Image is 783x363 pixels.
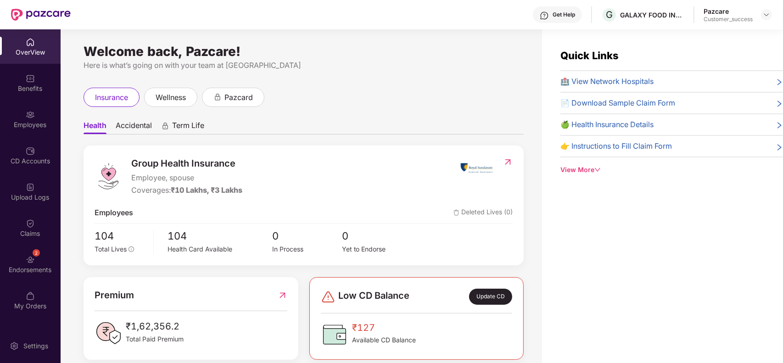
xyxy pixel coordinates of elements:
span: right [776,121,783,130]
img: svg+xml;base64,PHN2ZyBpZD0iQ0RfQWNjb3VudHMiIGRhdGEtbmFtZT0iQ0QgQWNjb3VudHMiIHhtbG5zPSJodHRwOi8vd3... [26,146,35,156]
img: svg+xml;base64,PHN2ZyBpZD0iVXBsb2FkX0xvZ3MiIGRhdGEtbmFtZT0iVXBsb2FkIExvZ3MiIHhtbG5zPSJodHRwOi8vd3... [26,183,35,192]
div: 2 [33,249,40,257]
div: Pazcare [704,7,753,16]
span: Accidental [116,121,152,134]
img: CDBalanceIcon [321,321,348,348]
span: Employees [95,207,133,218]
span: Available CD Balance [352,335,416,345]
span: 0 [342,228,412,244]
span: Total Lives [95,245,127,253]
span: ₹10 Lakhs, ₹3 Lakhs [171,185,242,195]
img: svg+xml;base64,PHN2ZyBpZD0iRW5kb3JzZW1lbnRzIiB4bWxucz0iaHR0cDovL3d3dy53My5vcmcvMjAwMC9zdmciIHdpZH... [26,255,35,264]
span: right [776,142,783,152]
span: pazcard [224,92,253,103]
img: deleteIcon [453,210,459,216]
div: Update CD [469,289,512,305]
img: svg+xml;base64,PHN2ZyBpZD0iTXlfT3JkZXJzIiBkYXRhLW5hbWU9Ik15IE9yZGVycyIgeG1sbnM9Imh0dHA6Ly93d3cudz... [26,291,35,301]
span: 📄 Download Sample Claim Form [560,97,675,109]
div: Get Help [553,11,575,18]
span: Group Health Insurance [131,156,242,171]
img: New Pazcare Logo [11,9,71,21]
img: svg+xml;base64,PHN2ZyBpZD0iU2V0dGluZy0yMHgyMCIgeG1sbnM9Imh0dHA6Ly93d3cudzMub3JnLzIwMDAvc3ZnIiB3aW... [10,341,19,351]
div: animation [161,122,169,130]
span: right [776,78,783,87]
span: info-circle [129,246,134,252]
span: Total Paid Premium [126,334,184,344]
span: 👉 Instructions to Fill Claim Form [560,140,672,152]
span: 104 [168,228,272,244]
img: RedirectIcon [503,157,513,167]
span: 🏥 View Network Hospitals [560,76,654,87]
span: insurance [95,92,128,103]
div: Here is what’s going on with your team at [GEOGRAPHIC_DATA] [84,60,524,71]
span: 104 [95,228,147,244]
div: Settings [21,341,51,351]
img: svg+xml;base64,PHN2ZyBpZD0iQ2xhaW0iIHhtbG5zPSJodHRwOi8vd3d3LnczLm9yZy8yMDAwL3N2ZyIgd2lkdGg9IjIwIi... [26,219,35,228]
img: svg+xml;base64,PHN2ZyBpZD0iSG9tZSIgeG1sbnM9Imh0dHA6Ly93d3cudzMub3JnLzIwMDAvc3ZnIiB3aWR0aD0iMjAiIG... [26,38,35,47]
img: PaidPremiumIcon [95,319,122,347]
img: svg+xml;base64,PHN2ZyBpZD0iRHJvcGRvd24tMzJ4MzIiIHhtbG5zPSJodHRwOi8vd3d3LnczLm9yZy8yMDAwL3N2ZyIgd2... [763,11,770,18]
span: Health [84,121,106,134]
div: In Process [272,244,342,254]
span: Term Life [172,121,204,134]
span: right [776,99,783,109]
img: svg+xml;base64,PHN2ZyBpZD0iRGFuZ2VyLTMyeDMyIiB4bWxucz0iaHR0cDovL3d3dy53My5vcmcvMjAwMC9zdmciIHdpZH... [321,290,336,304]
div: Customer_success [704,16,753,23]
div: Yet to Endorse [342,244,412,254]
span: ₹1,62,356.2 [126,319,184,334]
span: Premium [95,288,134,302]
div: animation [213,93,222,101]
img: insurerIcon [459,156,494,179]
div: Health Card Available [168,244,272,254]
div: View More [560,165,783,175]
span: ₹127 [352,321,416,335]
img: logo [95,162,122,190]
span: G [606,9,613,20]
span: down [594,167,601,173]
div: Welcome back, Pazcare! [84,48,524,55]
span: 🍏 Health Insurance Details [560,119,654,130]
span: wellness [156,92,186,103]
span: Quick Links [560,50,619,61]
span: Low CD Balance [338,289,409,305]
img: svg+xml;base64,PHN2ZyBpZD0iRW1wbG95ZWVzIiB4bWxucz0iaHR0cDovL3d3dy53My5vcmcvMjAwMC9zdmciIHdpZHRoPS... [26,110,35,119]
img: svg+xml;base64,PHN2ZyBpZD0iSGVscC0zMngzMiIgeG1sbnM9Imh0dHA6Ly93d3cudzMub3JnLzIwMDAvc3ZnIiB3aWR0aD... [540,11,549,20]
span: Employee, spouse [131,172,242,184]
span: Deleted Lives (0) [453,207,513,218]
div: Coverages: [131,184,242,196]
div: GALAXY FOOD INDUSTRIES PRIVATE LIMITED [620,11,684,19]
img: RedirectIcon [278,288,287,302]
img: svg+xml;base64,PHN2ZyBpZD0iQmVuZWZpdHMiIHhtbG5zPSJodHRwOi8vd3d3LnczLm9yZy8yMDAwL3N2ZyIgd2lkdGg9Ij... [26,74,35,83]
span: 0 [272,228,342,244]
